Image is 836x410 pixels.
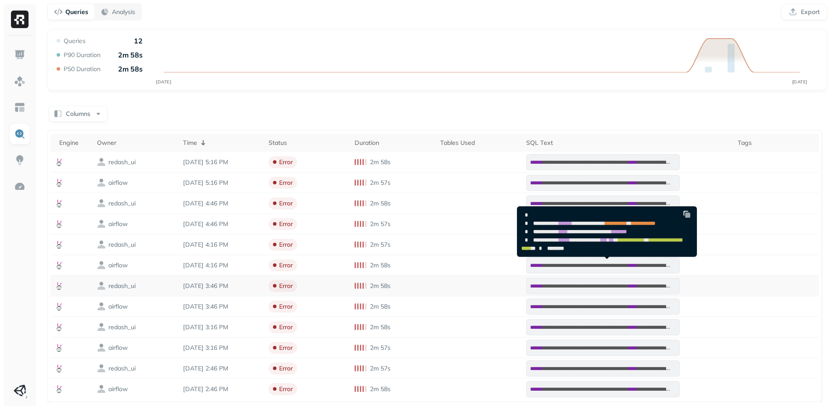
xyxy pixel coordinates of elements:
[526,139,729,147] div: SQL Text
[279,282,293,290] p: error
[781,4,827,20] button: Export
[14,155,25,166] img: Insights
[183,261,260,270] p: Sep 3, 2025 4:16 PM
[279,158,293,166] p: error
[183,241,260,249] p: Sep 3, 2025 4:16 PM
[108,302,128,311] p: airflow
[108,282,136,290] p: redash_ui
[370,179,391,187] p: 2m 57s
[14,76,25,87] img: Assets
[183,302,260,311] p: Sep 3, 2025 3:46 PM
[183,364,260,373] p: Sep 3, 2025 2:46 PM
[108,364,136,373] p: redash_ui
[370,241,391,249] p: 2m 57s
[370,158,391,166] p: 2m 58s
[370,344,391,352] p: 2m 57s
[108,158,136,166] p: redash_ui
[64,51,100,59] p: P90 Duration
[97,139,174,147] div: Owner
[14,102,25,113] img: Asset Explorer
[14,128,25,140] img: Query Explorer
[65,8,88,16] p: Queries
[370,323,391,331] p: 2m 58s
[97,199,106,208] img: owner
[97,323,106,331] img: owner
[97,261,106,270] img: owner
[279,364,293,373] p: error
[108,385,128,393] p: airflow
[97,178,106,187] img: owner
[14,49,25,61] img: Dashboard
[279,241,293,249] p: error
[108,344,128,352] p: airflow
[370,199,391,208] p: 2m 58s
[97,343,106,352] img: owner
[156,79,171,85] tspan: [DATE]
[64,37,86,45] p: Queries
[355,139,431,147] div: Duration
[183,344,260,352] p: Sep 3, 2025 3:16 PM
[279,179,293,187] p: error
[370,220,391,228] p: 2m 57s
[97,158,106,166] img: owner
[108,179,128,187] p: airflow
[97,219,106,228] img: owner
[134,36,143,45] p: 12
[108,261,128,270] p: airflow
[440,139,517,147] div: Tables Used
[97,302,106,311] img: owner
[14,181,25,192] img: Optimization
[112,8,135,16] p: Analysis
[279,385,293,393] p: error
[738,139,814,147] div: Tags
[183,158,260,166] p: Sep 3, 2025 5:16 PM
[14,385,26,397] img: Unity
[108,323,136,331] p: redash_ui
[97,385,106,393] img: owner
[11,11,29,28] img: Ryft
[370,364,391,373] p: 2m 57s
[279,261,293,270] p: error
[183,220,260,228] p: Sep 3, 2025 4:46 PM
[370,302,391,311] p: 2m 58s
[370,261,391,270] p: 2m 58s
[279,344,293,352] p: error
[279,199,293,208] p: error
[183,323,260,331] p: Sep 3, 2025 3:16 PM
[183,282,260,290] p: Sep 3, 2025 3:46 PM
[183,385,260,393] p: Sep 3, 2025 2:46 PM
[97,281,106,290] img: owner
[118,50,143,59] p: 2m 58s
[97,240,106,249] img: owner
[183,179,260,187] p: Sep 3, 2025 5:16 PM
[64,65,100,73] p: P50 Duration
[279,302,293,311] p: error
[279,220,293,228] p: error
[118,65,143,73] p: 2m 58s
[269,139,345,147] div: Status
[97,364,106,373] img: owner
[183,199,260,208] p: Sep 3, 2025 4:46 PM
[183,137,260,148] div: Time
[108,220,128,228] p: airflow
[108,241,136,249] p: redash_ui
[108,199,136,208] p: redash_ui
[792,79,807,85] tspan: [DATE]
[49,106,108,122] button: Columns
[279,323,293,331] p: error
[370,385,391,393] p: 2m 58s
[59,139,88,147] div: Engine
[370,282,391,290] p: 2m 58s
